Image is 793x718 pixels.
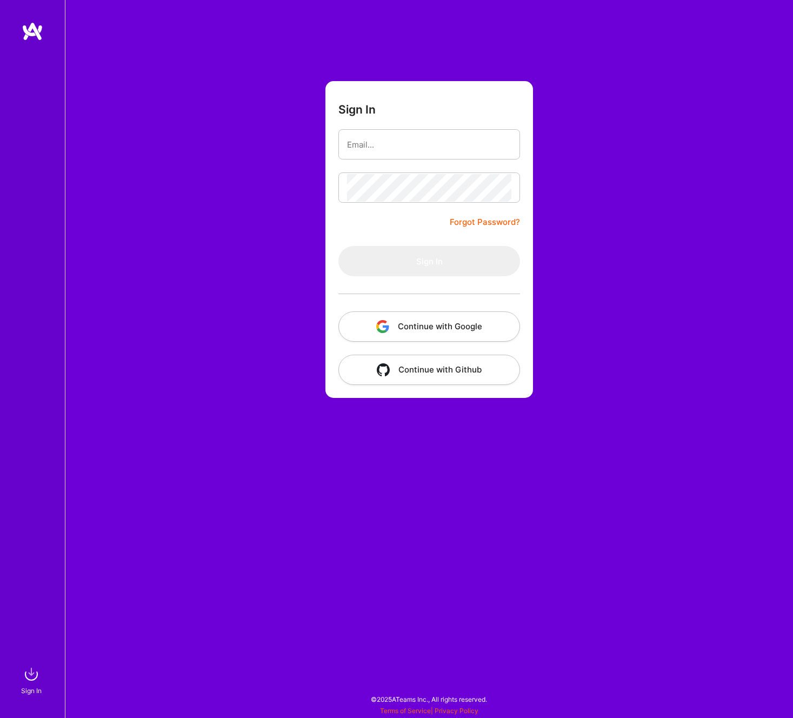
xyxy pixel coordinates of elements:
[338,311,520,342] button: Continue with Google
[377,363,390,376] img: icon
[450,216,520,229] a: Forgot Password?
[338,355,520,385] button: Continue with Github
[21,685,42,696] div: Sign In
[435,707,478,715] a: Privacy Policy
[23,663,42,696] a: sign inSign In
[376,320,389,333] img: icon
[347,131,511,158] input: Email...
[380,707,478,715] span: |
[21,663,42,685] img: sign in
[338,103,376,116] h3: Sign In
[338,246,520,276] button: Sign In
[65,686,793,713] div: © 2025 ATeams Inc., All rights reserved.
[22,22,43,41] img: logo
[380,707,431,715] a: Terms of Service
